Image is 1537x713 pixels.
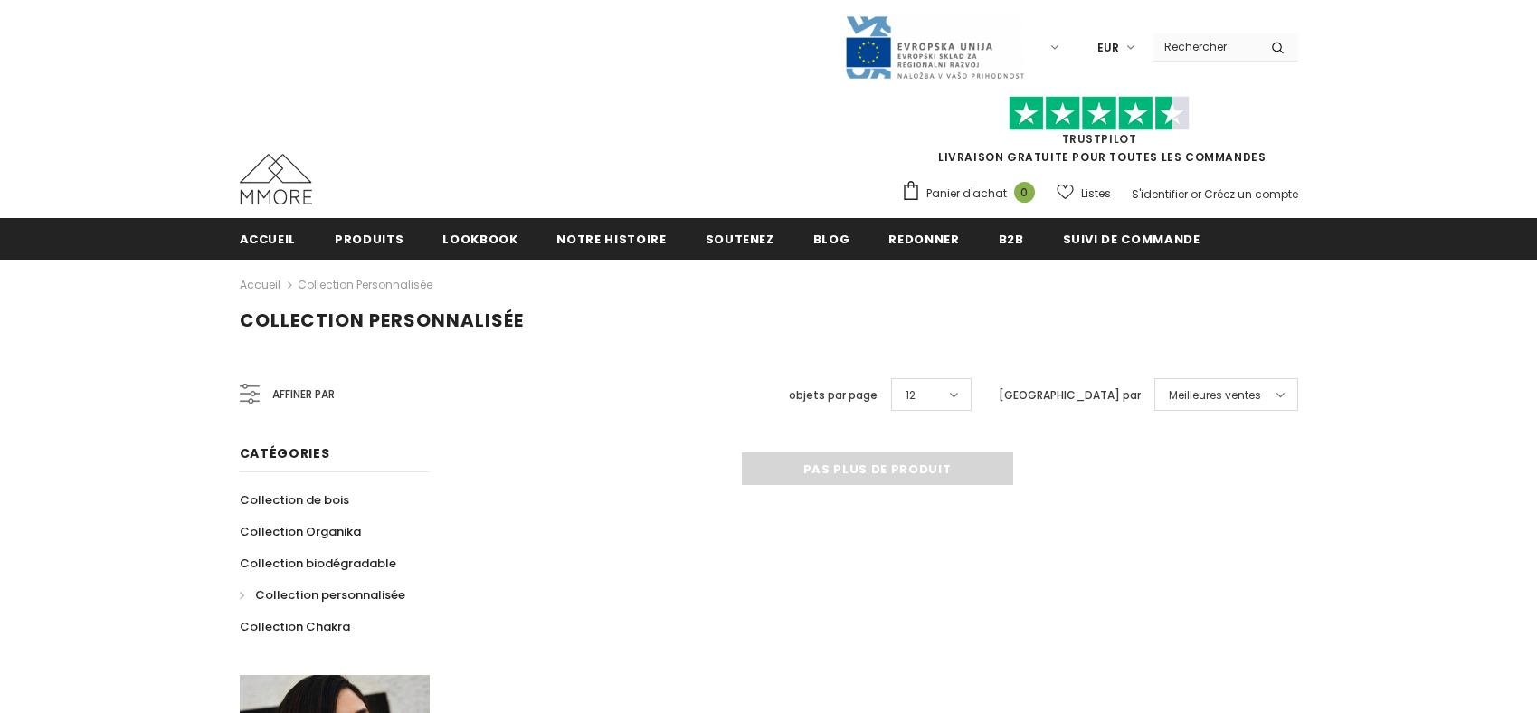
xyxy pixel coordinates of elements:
[1009,96,1190,131] img: Faites confiance aux étoiles pilotes
[926,185,1007,203] span: Panier d'achat
[706,231,774,248] span: soutenez
[789,386,878,404] label: objets par page
[1063,218,1200,259] a: Suivi de commande
[240,491,349,509] span: Collection de bois
[240,231,297,248] span: Accueil
[240,547,396,579] a: Collection biodégradable
[813,231,850,248] span: Blog
[240,523,361,540] span: Collection Organika
[556,218,666,259] a: Notre histoire
[1169,386,1261,404] span: Meilleures ventes
[240,308,524,333] span: Collection personnalisée
[901,180,1044,207] a: Panier d'achat 0
[888,218,959,259] a: Redonner
[240,274,280,296] a: Accueil
[442,231,517,248] span: Lookbook
[335,231,403,248] span: Produits
[999,231,1024,248] span: B2B
[706,218,774,259] a: soutenez
[813,218,850,259] a: Blog
[999,386,1141,404] label: [GEOGRAPHIC_DATA] par
[442,218,517,259] a: Lookbook
[901,104,1298,165] span: LIVRAISON GRATUITE POUR TOUTES LES COMMANDES
[240,611,350,642] a: Collection Chakra
[1191,186,1201,202] span: or
[844,39,1025,54] a: Javni Razpis
[255,586,405,604] span: Collection personnalisée
[240,218,297,259] a: Accueil
[240,579,405,611] a: Collection personnalisée
[240,618,350,635] span: Collection Chakra
[298,277,432,292] a: Collection personnalisée
[1063,231,1200,248] span: Suivi de commande
[844,14,1025,81] img: Javni Razpis
[240,484,349,516] a: Collection de bois
[335,218,403,259] a: Produits
[240,516,361,547] a: Collection Organika
[1062,131,1137,147] a: TrustPilot
[556,231,666,248] span: Notre histoire
[1204,186,1298,202] a: Créez un compte
[1097,39,1119,57] span: EUR
[1057,177,1111,209] a: Listes
[999,218,1024,259] a: B2B
[906,386,916,404] span: 12
[1081,185,1111,203] span: Listes
[1153,33,1257,60] input: Search Site
[272,385,335,404] span: Affiner par
[240,154,312,204] img: Cas MMORE
[240,444,330,462] span: Catégories
[1014,182,1035,203] span: 0
[888,231,959,248] span: Redonner
[1132,186,1188,202] a: S'identifier
[240,555,396,572] span: Collection biodégradable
